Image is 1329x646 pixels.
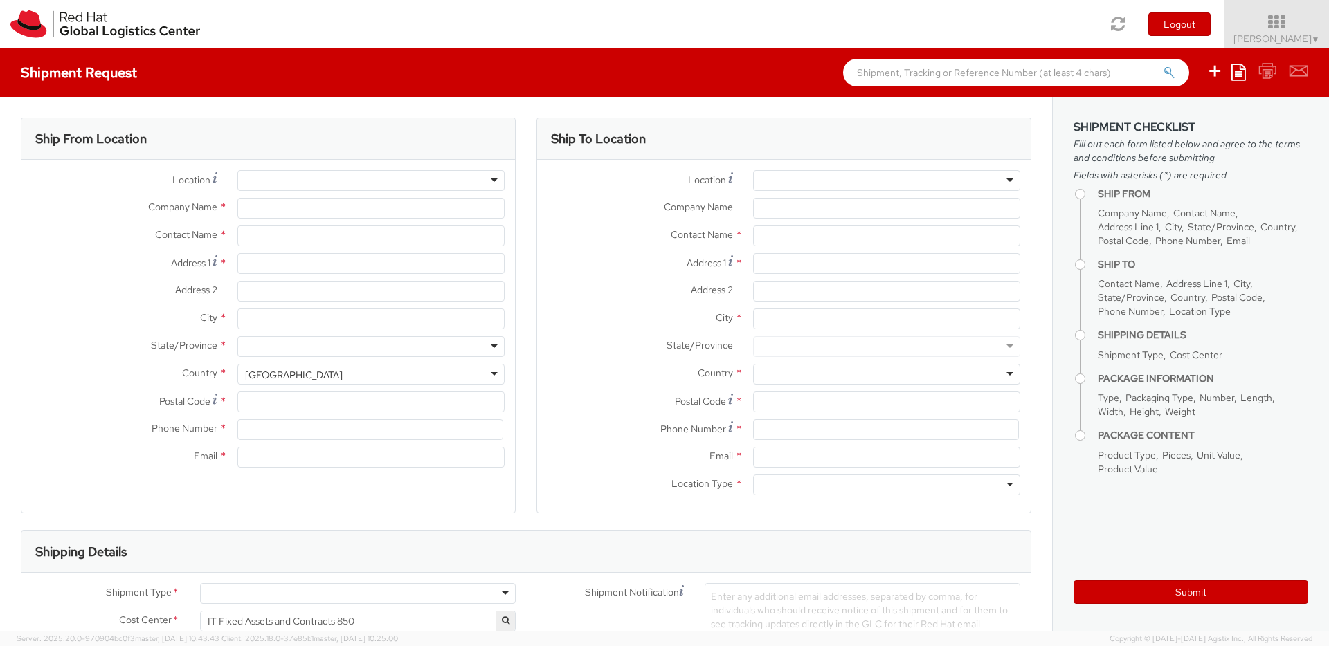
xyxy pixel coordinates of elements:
h4: Package Content [1098,430,1308,441]
span: Pieces [1162,449,1191,461]
span: Product Value [1098,463,1158,475]
span: Client: 2025.18.0-37e85b1 [221,634,398,643]
span: Location Type [671,477,733,490]
span: Address 2 [691,284,733,296]
span: State/Province [1098,291,1164,304]
span: Phone Number [152,422,217,434]
span: Contact Name [155,228,217,241]
span: Country [1260,221,1295,233]
span: ▼ [1312,34,1320,45]
span: Address 1 [687,257,726,269]
h3: Ship To Location [551,132,646,146]
span: Length [1240,391,1272,404]
span: Cost Center [119,613,172,629]
span: Address 2 [175,284,217,296]
h4: Ship From [1098,189,1308,199]
span: master, [DATE] 10:25:00 [314,634,398,643]
span: Packaging Type [1125,391,1193,404]
span: Email [194,450,217,462]
span: City [1165,221,1182,233]
span: Phone Number [1098,305,1163,317]
h4: Shipment Request [21,65,137,80]
span: Contact Name [671,228,733,241]
span: Country [1170,291,1205,304]
span: Address 1 [171,257,210,269]
span: City [1233,277,1250,290]
span: State/Province [667,339,733,351]
span: State/Province [1188,221,1254,233]
img: rh-logistics-00dfa346123c4ec078e1.svg [10,10,200,38]
h4: Ship To [1098,259,1308,270]
span: Phone Number [1155,234,1220,247]
span: Country [698,367,733,379]
span: Shipment Type [106,585,172,601]
span: Cost Center [1170,349,1222,361]
span: Server: 2025.20.0-970904bc0f3 [17,634,219,643]
span: Location [688,174,726,186]
span: Type [1098,391,1119,404]
button: Submit [1074,580,1308,604]
span: Product Type [1098,449,1156,461]
span: [PERSON_NAME] [1233,33,1320,45]
span: Number [1200,391,1234,404]
span: Postal Code [159,395,210,407]
h4: Shipping Details [1098,330,1308,340]
span: Contact Name [1098,277,1160,290]
span: Email [1227,234,1250,247]
span: State/Province [151,339,217,351]
span: Company Name [664,201,733,213]
span: Contact Name [1173,207,1236,219]
h3: Ship From Location [35,132,147,146]
span: Fields with asterisks (*) are required [1074,168,1308,182]
span: Unit Value [1197,449,1240,461]
span: Phone Number [660,423,726,435]
span: Fill out each form listed below and agree to the terms and conditions before submitting [1074,137,1308,165]
span: Location [172,174,210,186]
span: Weight [1165,405,1195,418]
span: Company Name [148,201,217,213]
span: City [716,311,733,324]
h3: Shipping Details [35,545,127,559]
h4: Package Information [1098,373,1308,384]
span: Postal Code [1211,291,1263,304]
div: [GEOGRAPHIC_DATA] [245,368,343,382]
input: Shipment, Tracking or Reference Number (at least 4 chars) [843,59,1189,86]
span: City [200,311,217,324]
span: IT Fixed Assets and Contracts 850 [200,611,516,631]
span: Country [182,367,217,379]
span: Company Name [1098,207,1167,219]
span: master, [DATE] 10:43:43 [135,634,219,643]
span: Width [1098,405,1123,418]
h3: Shipment Checklist [1074,121,1308,133]
span: Copyright © [DATE]-[DATE] Agistix Inc., All Rights Reserved [1110,634,1312,645]
span: Address Line 1 [1098,221,1159,233]
span: IT Fixed Assets and Contracts 850 [208,615,508,627]
span: Location Type [1169,305,1231,317]
span: Email [709,450,733,462]
span: Postal Code [675,395,726,407]
span: Postal Code [1098,234,1149,247]
span: Enter any additional email addresses, separated by comma, for individuals who should receive noti... [711,590,1008,644]
span: Height [1130,405,1159,418]
span: Shipment Notification [585,585,679,600]
button: Logout [1148,12,1211,36]
span: Address Line 1 [1166,277,1227,290]
span: Shipment Type [1098,349,1164,361]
